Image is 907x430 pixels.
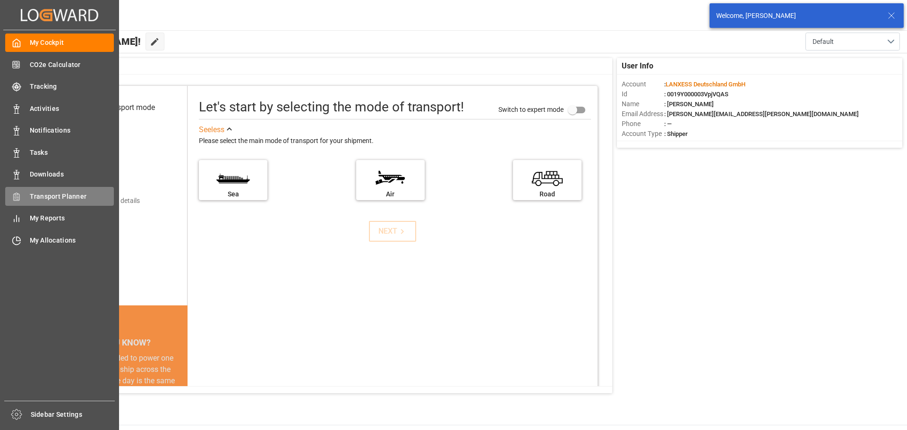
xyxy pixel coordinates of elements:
[664,130,688,137] span: : Shipper
[5,187,114,205] a: Transport Planner
[622,89,664,99] span: Id
[664,120,672,127] span: : —
[5,231,114,249] a: My Allocations
[199,124,224,135] div: See less
[378,226,407,237] div: NEXT
[622,129,664,139] span: Account Type
[5,55,114,74] a: CO2e Calculator
[805,33,900,51] button: open menu
[5,99,114,118] a: Activities
[5,77,114,96] a: Tracking
[361,189,420,199] div: Air
[622,79,664,89] span: Account
[5,165,114,184] a: Downloads
[622,60,653,72] span: User Info
[30,38,114,48] span: My Cockpit
[664,110,859,118] span: : [PERSON_NAME][EMAIL_ADDRESS][PERSON_NAME][DOMAIN_NAME]
[30,82,114,92] span: Tracking
[622,109,664,119] span: Email Address
[51,333,188,353] div: DID YOU KNOW?
[664,91,728,98] span: : 0019Y000003VpjVQAS
[622,119,664,129] span: Phone
[30,60,114,70] span: CO2e Calculator
[39,33,141,51] span: Hello [PERSON_NAME]!
[30,148,114,158] span: Tasks
[199,97,464,117] div: Let's start by selecting the mode of transport!
[30,169,114,179] span: Downloads
[666,81,745,88] span: LANXESS Deutschland GmbH
[199,135,591,147] div: Please select the main mode of transport for your shipment.
[369,221,416,242] button: NEXT
[5,121,114,140] a: Notifications
[5,143,114,161] a: Tasks
[5,34,114,52] a: My Cockpit
[664,101,714,108] span: : [PERSON_NAME]
[30,213,114,223] span: My Reports
[5,209,114,228] a: My Reports
[30,126,114,135] span: Notifications
[498,105,564,113] span: Switch to expert mode
[664,81,745,88] span: :
[30,192,114,202] span: Transport Planner
[204,189,263,199] div: Sea
[30,236,114,245] span: My Allocations
[30,104,114,114] span: Activities
[31,410,115,420] span: Sidebar Settings
[518,189,577,199] div: Road
[622,99,664,109] span: Name
[716,11,879,21] div: Welcome, [PERSON_NAME]
[813,37,834,47] span: Default
[62,353,176,421] div: The energy needed to power one large container ship across the ocean in a single day is the same ...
